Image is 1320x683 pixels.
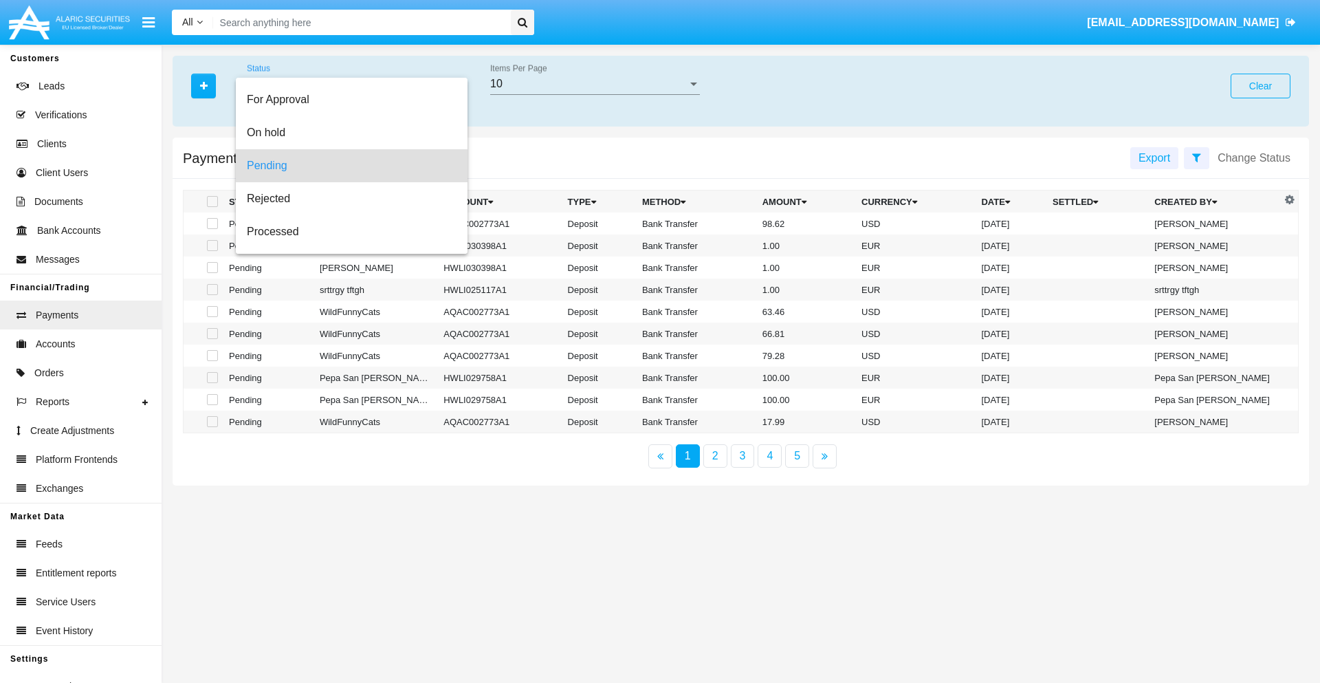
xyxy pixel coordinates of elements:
span: Pending [247,149,456,182]
span: Processed [247,215,456,248]
span: Cancelled by User [247,248,456,281]
span: On hold [247,116,456,149]
span: For Approval [247,83,456,116]
span: Rejected [247,182,456,215]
